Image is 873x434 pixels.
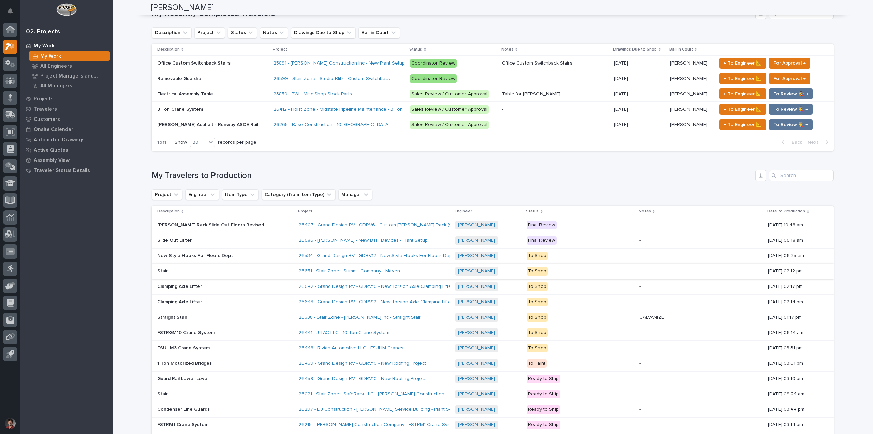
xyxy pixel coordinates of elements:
div: - [639,407,641,412]
tr: Condenser Line GuardsCondenser Line Guards 26297 - DJ Construction - [PERSON_NAME] Service Buildi... [152,402,834,417]
a: 26407 - Grand Design RV - GDRV6 - Custom [PERSON_NAME] Rack (Slide Out Rolls) [299,222,483,228]
div: Coordinator Review [410,59,457,68]
div: To Paint [527,359,547,368]
p: records per page [218,140,256,145]
p: Stair [157,267,169,274]
p: 3 Ton Crane System [157,105,204,112]
p: Travelers [34,106,57,112]
p: [PERSON_NAME] Asphalt - Runway ASCE Rail [157,121,260,128]
p: Assembly View [34,157,70,164]
button: For Approval → [769,73,810,84]
span: To Review 👨‍🏭 → [773,121,808,129]
p: Office Custom Switchback Stairs [157,59,232,66]
button: Description [152,27,192,38]
a: 26642 - Grand Design RV - GDRV10 - New Torsion Axle Clamping Lifter [299,284,453,290]
span: To Review 👨‍🏭 → [773,90,808,98]
button: ← To Engineer 📐 [719,119,766,130]
div: To Shop [527,313,548,322]
p: Status [409,46,422,53]
div: - [639,391,641,397]
p: Guard Rail Lower Level [157,375,210,382]
span: Next [808,139,823,145]
div: - [639,299,641,305]
p: [DATE] 03:01 pm [768,361,823,366]
div: To Shop [527,328,548,337]
span: ← To Engineer 📐 [724,105,762,113]
div: Sales Review / Customer Approval [410,105,489,114]
a: 26599 - Stair Zone - Studio Blitz - Custom Switchback [273,76,390,82]
div: - [502,122,503,128]
div: Ready to Ship [527,375,560,383]
tr: StairStair 26651 - Stair Zone - Summit Company - Maven [PERSON_NAME] To Shop- [DATE] 02:12 pm [152,264,834,279]
p: Stair [157,390,169,397]
tr: [PERSON_NAME] Asphalt - Runway ASCE Rail[PERSON_NAME] Asphalt - Runway ASCE Rail 26265 - Base Con... [152,117,834,132]
p: New Style Hooks For Floors Dept [157,252,234,259]
input: Search [769,170,834,181]
p: [DATE] [614,105,630,112]
p: [PERSON_NAME] Rack Slide Out Floors Revised [157,221,265,228]
a: 26686 - [PERSON_NAME] - New BTH Devices - Plant Setup [299,238,428,243]
p: My Work [40,53,61,59]
a: [PERSON_NAME] [458,253,495,259]
tr: [PERSON_NAME] Rack Slide Out Floors Revised[PERSON_NAME] Rack Slide Out Floors Revised 26407 - Gr... [152,218,834,233]
div: Ready to Ship [527,405,560,414]
a: [PERSON_NAME] [458,345,495,351]
p: [DATE] 02:12 pm [768,268,823,274]
p: Slide Out Lifter [157,236,193,243]
a: Traveler Status Details [20,165,113,176]
p: My Work [34,43,55,49]
span: For Approval → [773,74,806,83]
div: - [639,268,641,274]
a: Active Quotes [20,145,113,155]
a: Project Managers and Engineers [26,71,113,81]
div: To Shop [527,282,548,291]
a: Onsite Calendar [20,124,113,135]
a: [PERSON_NAME] [458,330,495,336]
p: All Managers [40,83,72,89]
div: - [502,76,503,82]
div: To Shop [527,267,548,276]
span: ← To Engineer 📐 [724,90,762,98]
div: Notifications [9,8,17,19]
p: Active Quotes [34,147,68,153]
button: ← To Engineer 📐 [719,88,766,99]
h1: My Travelers to Production [152,171,753,181]
tr: Removable GuardrailRemovable Guardrail 26599 - Stair Zone - Studio Blitz - Custom Switchback Coor... [152,71,834,86]
button: ← To Engineer 📐 [719,58,766,69]
p: FSUHM3 Crane System [157,344,211,351]
tr: FSTRM1 Crane SystemFSTRM1 Crane System 26215 - [PERSON_NAME] Construction Company - FSTRM1 Crane ... [152,417,834,433]
button: To Review 👨‍🏭 → [769,104,813,115]
a: [PERSON_NAME] [458,407,495,412]
p: [DATE] [614,59,630,66]
p: [DATE] 02:17 pm [768,284,823,290]
button: Next [805,139,834,145]
a: 26265 - Base Construction - 10 [GEOGRAPHIC_DATA] [273,122,390,128]
a: 26441 - J-TAC LLC - 10 Ton Crane System [299,330,389,336]
p: [DATE] 03:44 pm [768,407,823,412]
p: Project [298,208,312,215]
button: Drawings Due to Shop [291,27,356,38]
img: Workspace Logo [56,3,76,16]
div: 30 [190,139,206,146]
p: [DATE] 06:14 am [768,330,823,336]
p: Drawings Due to Shop [613,46,657,53]
button: Manager [338,189,372,200]
p: Project [273,46,287,53]
div: GALVANIZE [639,314,664,320]
span: For Approval → [773,59,806,67]
p: Engineer [455,208,472,215]
a: 26538 - Stair Zone - [PERSON_NAME] Inc - Straight Stair [299,314,421,320]
div: - [639,422,641,428]
p: Onsite Calendar [34,127,73,133]
p: Ball in Court [669,46,693,53]
div: Ready to Ship [527,390,560,398]
tr: Straight StairStraight Stair 26538 - Stair Zone - [PERSON_NAME] Inc - Straight Stair [PERSON_NAME... [152,310,834,325]
a: Automated Drawings [20,135,113,145]
button: For Approval → [769,58,810,69]
a: Projects [20,94,113,104]
a: [PERSON_NAME] [458,422,495,428]
button: ← To Engineer 📐 [719,73,766,84]
tr: Office Custom Switchback StairsOffice Custom Switchback Stairs 25891 - [PERSON_NAME] Construction... [152,56,834,71]
p: Project Managers and Engineers [40,73,107,79]
tr: Guard Rail Lower LevelGuard Rail Lower Level 26459 - Grand Design RV - GDRV10 - New Roofing Proje... [152,371,834,387]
